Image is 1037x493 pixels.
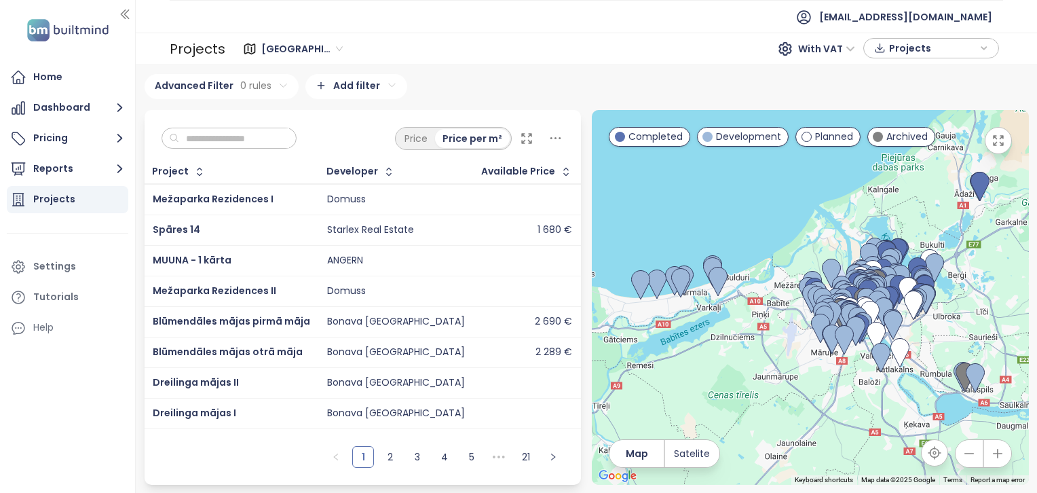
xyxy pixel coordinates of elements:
a: Settings [7,253,128,280]
a: 21 [516,447,536,467]
a: Report a map error [970,476,1025,483]
li: Next 5 Pages [488,446,510,468]
button: Dashboard [7,94,128,122]
div: Starlex Real Estate [327,224,414,236]
div: Home [33,69,62,86]
a: Terms (opens in new tab) [943,476,962,483]
button: Map [609,440,664,467]
span: Planned [815,129,853,144]
div: 2 289 € [535,346,572,359]
li: 3 [407,446,428,468]
a: Blūmendāles mājas otrā māja [153,345,303,359]
a: Dreilinga mājas II [153,376,239,389]
span: Completed [628,129,683,144]
span: Map data ©2025 Google [861,476,935,483]
div: Domuss [327,194,366,206]
a: Open this area in Google Maps (opens a new window) [595,467,640,485]
span: Development [716,129,781,144]
div: 1 680 € [538,224,572,236]
span: Latvia [261,39,343,59]
div: Help [7,314,128,342]
span: Satelite [674,446,710,461]
button: right [542,446,564,468]
button: Reports [7,156,128,183]
li: 1 [352,446,374,468]
div: Add filter [305,74,407,99]
div: Project [152,167,189,176]
span: right [549,453,557,461]
div: Projects [170,35,225,62]
div: Settings [33,258,76,275]
a: Dreilinga mājas I [153,406,236,420]
span: With VAT [798,39,855,59]
img: Google [595,467,640,485]
a: Mežaparka Rezidences I [153,192,274,206]
li: Next Page [542,446,564,468]
div: Developer [326,167,378,176]
div: Bonava [GEOGRAPHIC_DATA] [327,377,465,389]
div: Projects [33,191,75,208]
span: left [332,453,340,461]
div: Bonava [GEOGRAPHIC_DATA] [327,316,465,328]
button: left [325,446,347,468]
div: Price [397,129,435,148]
a: Tutorials [7,284,128,311]
span: [EMAIL_ADDRESS][DOMAIN_NAME] [819,1,992,33]
span: Projects [889,38,977,58]
div: Advanced Filter [145,74,299,99]
a: Mežaparka Rezidences II [153,284,276,297]
a: MUUNA - 1 kārta [153,253,231,267]
div: Bonava [GEOGRAPHIC_DATA] [327,407,465,420]
div: ANGERN [327,255,363,267]
a: 2 [380,447,400,467]
button: Keyboard shortcuts [795,475,853,485]
a: 5 [461,447,482,467]
div: Available Price [481,167,555,176]
img: logo [23,16,113,44]
div: 2 690 € [535,316,572,328]
div: Help [33,319,54,336]
a: Spāres 14 [153,223,200,236]
div: Bonava [GEOGRAPHIC_DATA] [327,346,465,359]
li: 5 [461,446,483,468]
li: 21 [515,446,537,468]
div: button [871,38,992,58]
span: ••• [488,446,510,468]
a: 3 [407,447,428,467]
li: 2 [379,446,401,468]
a: Home [7,64,128,91]
a: 4 [434,447,455,467]
li: Previous Page [325,446,347,468]
a: 1 [353,447,373,467]
div: Domuss [327,285,366,297]
span: 0 rules [240,78,271,93]
div: Price per m² [435,129,510,148]
button: Satelite [665,440,719,467]
span: Archived [886,129,928,144]
button: Pricing [7,125,128,152]
li: 4 [434,446,455,468]
div: Tutorials [33,289,79,306]
a: Blūmendāles mājas pirmā māja [153,314,310,328]
span: Map [626,446,648,461]
a: Projects [7,186,128,213]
